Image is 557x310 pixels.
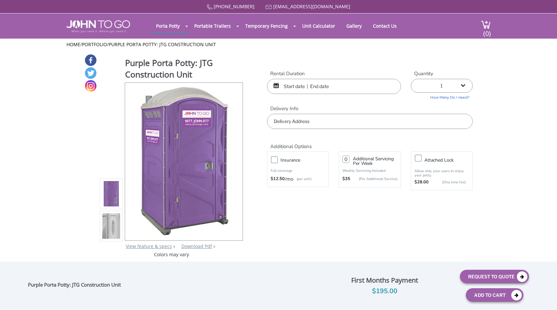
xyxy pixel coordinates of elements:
img: JOHN to go [66,20,130,33]
p: {One time fee} [432,179,466,186]
a: Purple Porta Potty: JTG Construction Unit [109,41,216,47]
a: Portfolio [82,41,107,47]
div: Colors may vary [100,251,244,258]
p: Allow only your users to enjoy your potty. [414,169,469,177]
a: Gallery [341,19,367,32]
div: First Months Payment [315,275,455,286]
strong: $28.00 [414,179,429,186]
a: How Many Do I need? [411,93,473,100]
a: Contact Us [368,19,402,32]
button: Request To Quote [460,270,529,283]
ul: / / [66,41,491,48]
a: Home [66,41,80,47]
h3: Additional Servicing Per Week [353,157,397,166]
strong: $35 [342,176,350,182]
img: cart a [481,20,491,29]
img: chevron.png [213,245,215,248]
div: /mo [271,176,325,182]
h3: Insurance [280,156,332,164]
img: Product [102,149,120,305]
a: Porta Potty [151,19,185,32]
button: Add To Cart [466,288,523,302]
p: (Per Additional Service) [350,176,397,181]
p: Full coverage [271,168,325,174]
a: View feature & specs [126,243,172,249]
a: Portable Trailers [189,19,236,32]
a: [EMAIL_ADDRESS][DOMAIN_NAME] [273,3,350,10]
input: 0 [342,156,350,163]
h2: Additional Options [267,136,473,150]
input: Delivery Address [267,114,473,129]
a: [PHONE_NUMBER] [214,3,254,10]
img: Mail [266,5,272,9]
label: Rental Duration [267,70,401,77]
h1: Purple Porta Potty: JTG Construction Unit [125,57,244,82]
p: Weekly Servicing Included [342,168,397,173]
a: Unit Calculator [297,19,340,32]
span: (0) [483,24,491,38]
strong: $12.50 [271,176,285,182]
img: Product [102,117,120,272]
a: Facebook [85,54,96,66]
label: Quantity [411,70,473,77]
img: Product [134,83,234,238]
p: (per unit) [293,176,311,182]
div: $195.00 [315,286,455,296]
a: Temporary Fencing [240,19,293,32]
h3: Attached lock [424,156,476,164]
input: Start date | End date [267,79,401,94]
label: Delivery Info [267,105,473,112]
div: Purple Porta Potty: JTG Construction Unit [28,282,124,290]
a: Twitter [85,67,96,79]
a: Download Pdf [181,243,212,249]
img: right arrow icon [173,245,175,248]
img: Call [207,4,212,10]
a: Instagram [85,80,96,92]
